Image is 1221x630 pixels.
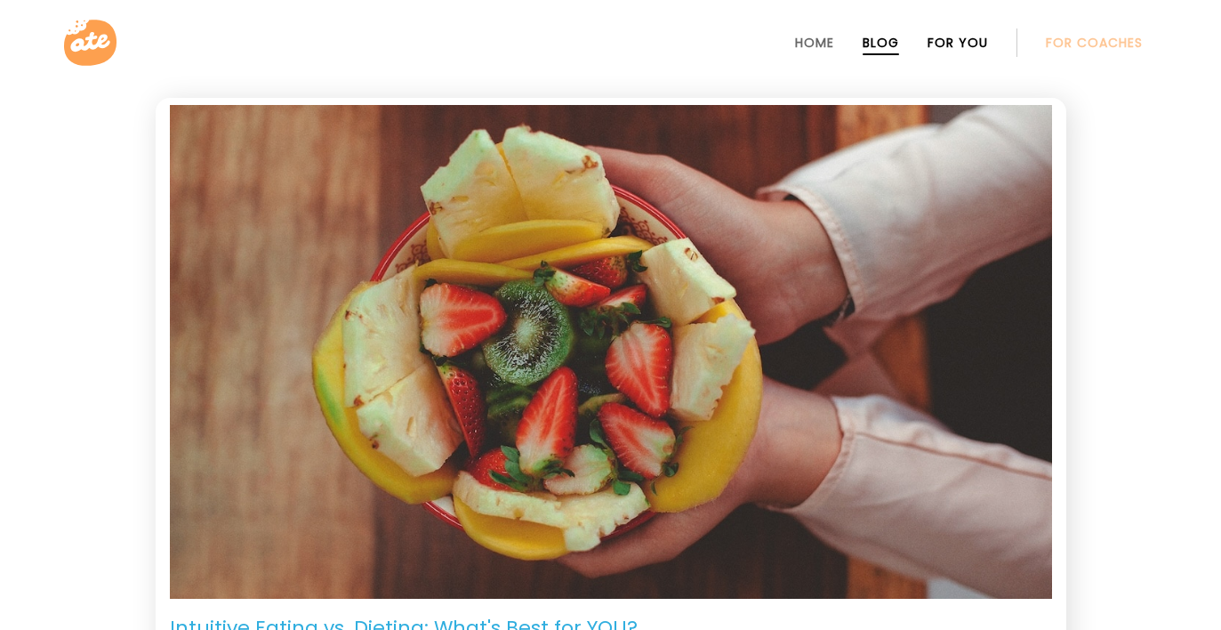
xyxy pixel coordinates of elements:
[863,36,899,50] a: Blog
[170,105,1052,599] img: Intuitive Eating. Image: Unsplash-giancarlo-duarte
[795,36,834,50] a: Home
[928,36,988,50] a: For You
[1046,36,1143,50] a: For Coaches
